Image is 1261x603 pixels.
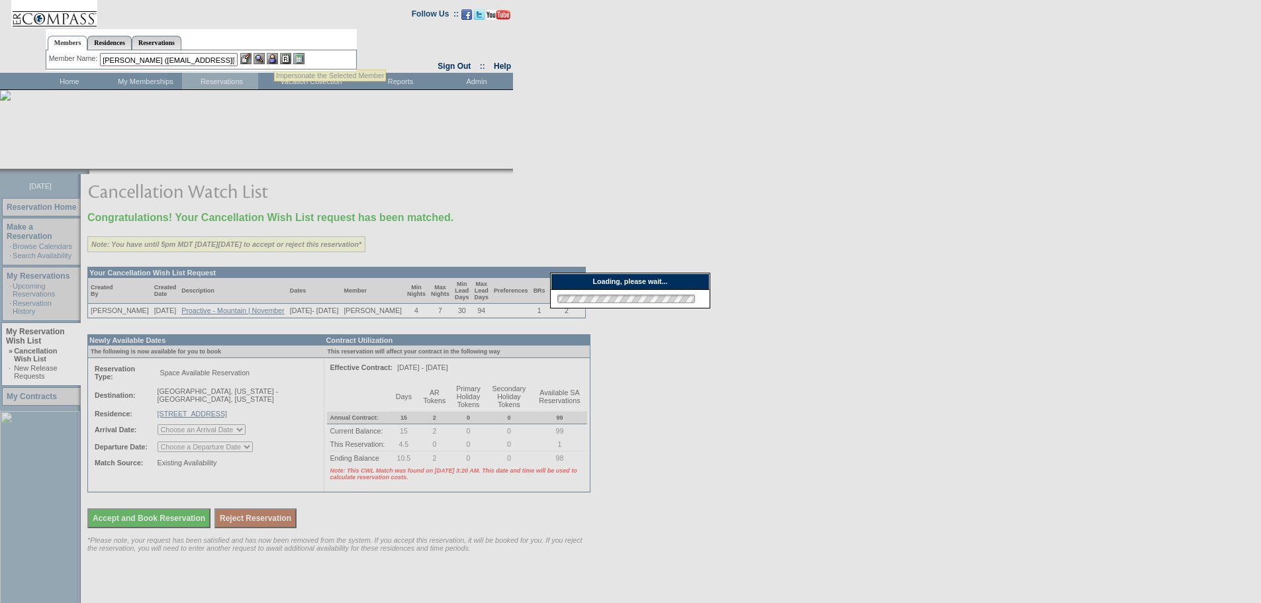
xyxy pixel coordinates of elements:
[254,53,265,64] img: View
[487,10,510,20] img: Subscribe to our YouTube Channel
[49,53,100,64] div: Member Name:
[132,36,181,50] a: Reservations
[48,36,88,50] a: Members
[551,273,710,290] div: Loading, please wait...
[412,8,459,24] td: Follow Us ::
[87,36,132,50] a: Residences
[474,9,485,20] img: Follow us on Twitter
[280,53,291,64] img: Reservations
[480,62,485,71] span: ::
[553,293,699,305] img: loading.gif
[240,53,252,64] img: b_edit.gif
[487,13,510,21] a: Subscribe to our YouTube Channel
[494,62,511,71] a: Help
[267,53,278,64] img: Impersonate
[461,13,472,21] a: Become our fan on Facebook
[461,9,472,20] img: Become our fan on Facebook
[438,62,471,71] a: Sign Out
[293,53,304,64] img: b_calculator.gif
[474,13,485,21] a: Follow us on Twitter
